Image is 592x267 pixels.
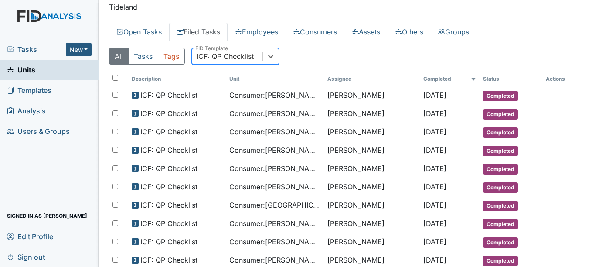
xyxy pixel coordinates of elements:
[140,236,197,247] span: ICF: QP Checklist
[423,237,446,246] span: [DATE]
[109,48,129,65] button: All
[109,23,169,41] a: Open Tasks
[7,209,87,222] span: Signed in as [PERSON_NAME]
[420,72,480,86] th: Toggle SortBy
[483,237,518,248] span: Completed
[226,72,324,86] th: Toggle SortBy
[229,145,320,155] span: Consumer : [PERSON_NAME][GEOGRAPHIC_DATA]
[7,125,70,138] span: Users & Groups
[7,104,46,118] span: Analysis
[158,48,185,65] button: Tags
[483,127,518,138] span: Completed
[229,255,320,265] span: Consumer : [PERSON_NAME]
[229,108,320,119] span: Consumer : [PERSON_NAME]
[324,160,420,178] td: [PERSON_NAME]
[228,23,286,41] a: Employees
[7,63,35,77] span: Units
[344,23,388,41] a: Assets
[128,72,226,86] th: Toggle SortBy
[431,23,476,41] a: Groups
[483,201,518,211] span: Completed
[128,48,158,65] button: Tasks
[109,48,185,65] div: Type filter
[483,109,518,120] span: Completed
[324,178,420,196] td: [PERSON_NAME]
[229,218,320,229] span: Consumer : [PERSON_NAME]
[483,146,518,156] span: Completed
[423,164,446,173] span: [DATE]
[140,255,197,265] span: ICF: QP Checklist
[423,182,446,191] span: [DATE]
[324,233,420,251] td: [PERSON_NAME]
[483,91,518,101] span: Completed
[229,163,320,174] span: Consumer : [PERSON_NAME]
[66,43,92,56] button: New
[229,200,320,210] span: Consumer : [GEOGRAPHIC_DATA], [GEOGRAPHIC_DATA]
[423,256,446,264] span: [DATE]
[140,145,197,155] span: ICF: QP Checklist
[140,200,197,210] span: ICF: QP Checklist
[542,72,582,86] th: Actions
[423,91,446,99] span: [DATE]
[140,108,197,119] span: ICF: QP Checklist
[140,127,197,137] span: ICF: QP Checklist
[483,219,518,229] span: Completed
[229,90,320,100] span: Consumer : [PERSON_NAME]
[423,127,446,136] span: [DATE]
[388,23,431,41] a: Others
[483,164,518,175] span: Completed
[7,229,53,243] span: Edit Profile
[423,146,446,154] span: [DATE]
[229,236,320,247] span: Consumer : [PERSON_NAME]
[286,23,344,41] a: Consumers
[480,72,542,86] th: Toggle SortBy
[229,181,320,192] span: Consumer : [PERSON_NAME][GEOGRAPHIC_DATA]
[423,109,446,118] span: [DATE]
[112,75,118,81] input: Toggle All Rows Selected
[324,123,420,141] td: [PERSON_NAME]
[324,141,420,160] td: [PERSON_NAME]
[324,105,420,123] td: [PERSON_NAME]
[7,250,45,264] span: Sign out
[197,51,254,62] div: ICF: QP Checklist
[324,215,420,233] td: [PERSON_NAME]
[169,23,228,41] a: Filed Tasks
[324,86,420,105] td: [PERSON_NAME]
[7,44,66,55] a: Tasks
[140,163,197,174] span: ICF: QP Checklist
[229,127,320,137] span: Consumer : [PERSON_NAME]
[324,72,420,86] th: Assignee
[140,181,197,192] span: ICF: QP Checklist
[109,2,582,12] p: Tideland
[140,218,197,229] span: ICF: QP Checklist
[423,219,446,228] span: [DATE]
[7,84,51,97] span: Templates
[483,256,518,266] span: Completed
[483,182,518,193] span: Completed
[423,201,446,209] span: [DATE]
[324,196,420,215] td: [PERSON_NAME]
[140,90,197,100] span: ICF: QP Checklist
